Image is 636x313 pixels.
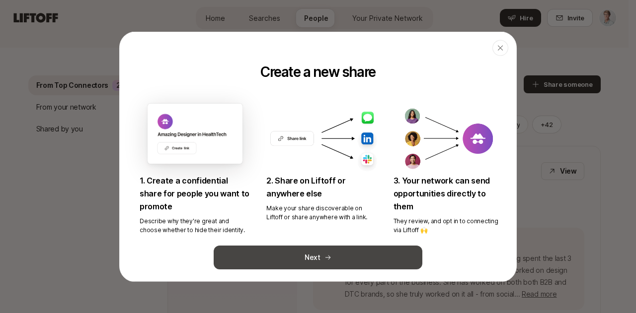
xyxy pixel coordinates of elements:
[266,203,377,221] p: Make your share discoverable on Liftoff or share anywhere with a link.
[214,246,422,269] button: Next
[394,174,504,212] p: 3. Your network can send opportunities directly to them
[140,216,250,234] p: Describe why they're great and choose whether to hide their identity.
[394,216,504,234] p: They review, and opt in to connecting via Liftoff 🙌
[394,103,504,174] img: candidate share explainer 2
[266,103,377,174] img: candidate share explainer 1
[140,174,250,212] p: 1. Create a confidential share for people you want to promote
[260,63,376,79] p: Create a new share
[266,174,377,199] p: 2. Share on Liftoff or anywhere else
